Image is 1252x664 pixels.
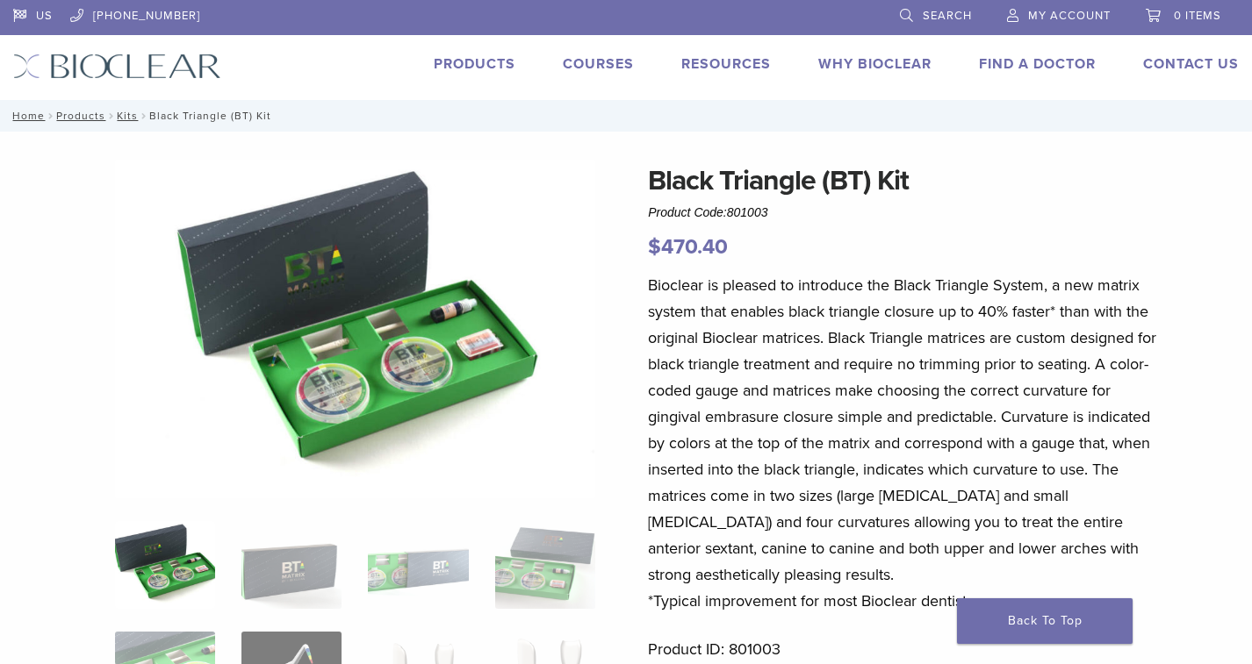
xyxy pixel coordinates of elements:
span: 801003 [727,205,768,219]
a: Courses [563,55,634,73]
a: Find A Doctor [979,55,1096,73]
a: Products [56,110,105,122]
img: Intro-Black-Triangle-Kit-6-Copy-e1548792917662-324x324.jpg [115,521,215,609]
img: Black Triangle (BT) Kit - Image 2 [241,521,342,609]
img: Black Triangle (BT) Kit - Image 4 [495,521,595,609]
img: Black Triangle (BT) Kit - Image 3 [368,521,468,609]
span: / [138,111,149,120]
span: Search [923,9,972,23]
img: Bioclear [13,54,221,79]
h1: Black Triangle (BT) Kit [648,160,1159,202]
a: Kits [117,110,138,122]
a: Home [7,110,45,122]
p: Bioclear is pleased to introduce the Black Triangle System, a new matrix system that enables blac... [648,272,1159,614]
a: Why Bioclear [818,55,932,73]
span: $ [648,234,661,260]
span: My Account [1028,9,1111,23]
span: / [105,111,117,120]
p: Product ID: 801003 [648,636,1159,662]
a: Products [434,55,515,73]
a: Resources [681,55,771,73]
span: / [45,111,56,120]
a: Contact Us [1143,55,1239,73]
span: 0 items [1174,9,1221,23]
span: Product Code: [648,205,767,219]
img: Intro Black Triangle Kit-6 - Copy [115,160,594,498]
a: Back To Top [957,598,1133,644]
bdi: 470.40 [648,234,728,260]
